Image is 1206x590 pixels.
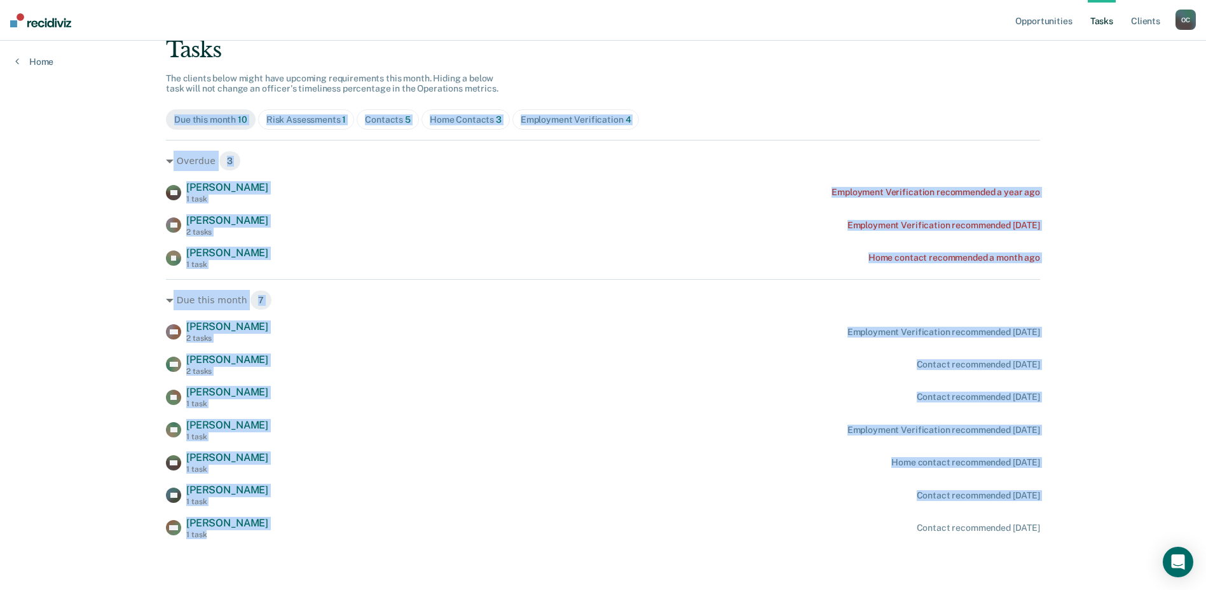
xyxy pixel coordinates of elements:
span: 1 [342,114,346,125]
div: Employment Verification recommended [DATE] [847,425,1040,436]
div: 1 task [186,399,268,408]
div: Due this month 7 [166,290,1040,310]
div: 1 task [186,195,268,203]
span: [PERSON_NAME] [186,451,268,463]
span: [PERSON_NAME] [186,517,268,529]
a: Home [15,56,53,67]
div: 2 tasks [186,228,268,237]
span: The clients below might have upcoming requirements this month. Hiding a below task will not chang... [166,73,498,94]
div: Contact recommended [DATE] [917,359,1040,370]
div: 1 task [186,465,268,474]
div: 2 tasks [186,367,268,376]
div: Employment Verification recommended [DATE] [847,220,1040,231]
div: Contacts [365,114,411,125]
div: Employment Verification recommended a year ago [832,187,1040,198]
span: [PERSON_NAME] [186,386,268,398]
span: [PERSON_NAME] [186,353,268,366]
span: 10 [238,114,247,125]
span: 4 [626,114,631,125]
div: Open Intercom Messenger [1163,547,1193,577]
span: 3 [496,114,502,125]
div: Due this month [174,114,247,125]
img: Recidiviz [10,13,71,27]
div: Risk Assessments [266,114,346,125]
div: 1 task [186,497,268,506]
div: Home contact recommended [DATE] [891,457,1040,468]
span: [PERSON_NAME] [186,214,268,226]
span: 7 [250,290,272,310]
button: OC [1175,10,1196,30]
span: [PERSON_NAME] [186,181,268,193]
div: 1 task [186,530,268,539]
div: Employment Verification [521,114,631,125]
div: Home contact recommended a month ago [868,252,1040,263]
div: Employment Verification recommended [DATE] [847,327,1040,338]
span: 5 [405,114,411,125]
div: O C [1175,10,1196,30]
span: 3 [219,151,241,171]
div: Contact recommended [DATE] [917,523,1040,533]
span: [PERSON_NAME] [186,419,268,431]
div: 2 tasks [186,334,268,343]
div: 1 task [186,260,268,269]
div: Contact recommended [DATE] [917,392,1040,402]
div: Home Contacts [430,114,502,125]
div: Overdue 3 [166,151,1040,171]
div: Contact recommended [DATE] [917,490,1040,501]
span: [PERSON_NAME] [186,484,268,496]
span: [PERSON_NAME] [186,247,268,259]
span: [PERSON_NAME] [186,320,268,333]
div: 1 task [186,432,268,441]
div: Tasks [166,37,1040,63]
